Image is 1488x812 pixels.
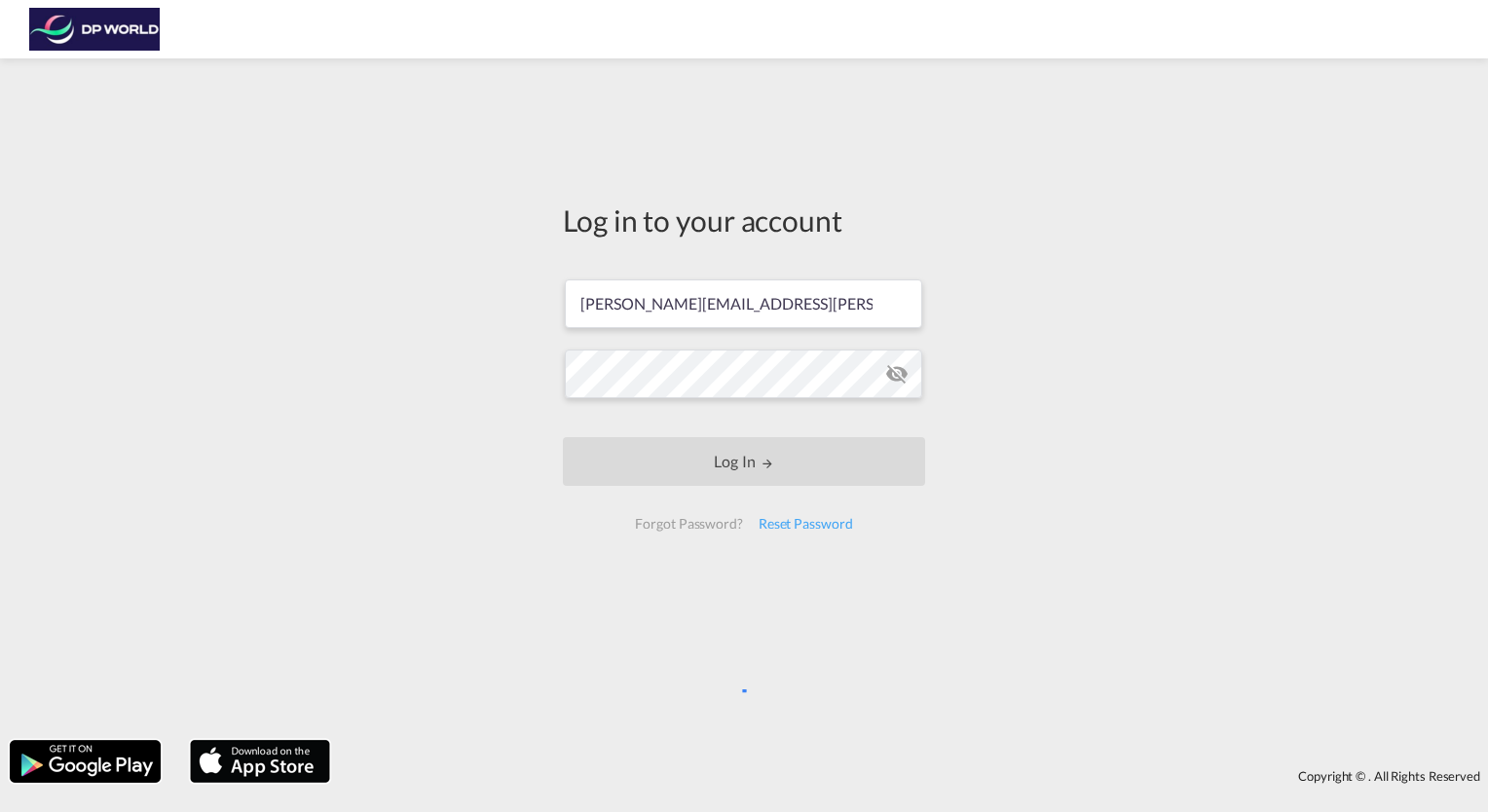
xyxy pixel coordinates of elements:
[885,362,909,386] md-icon: icon-eye-off
[188,738,332,785] img: apple.png
[563,437,925,486] button: LOGIN
[563,200,925,240] div: Log in to your account
[29,8,161,52] img: c08ca190194411f088ed0f3ba295208c.png
[340,759,1488,793] div: Copyright © . All Rights Reserved
[8,738,163,785] img: google.png
[627,506,750,541] div: Forgot Password?
[565,279,922,328] input: Enter email/phone number
[751,506,861,541] div: Reset Password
